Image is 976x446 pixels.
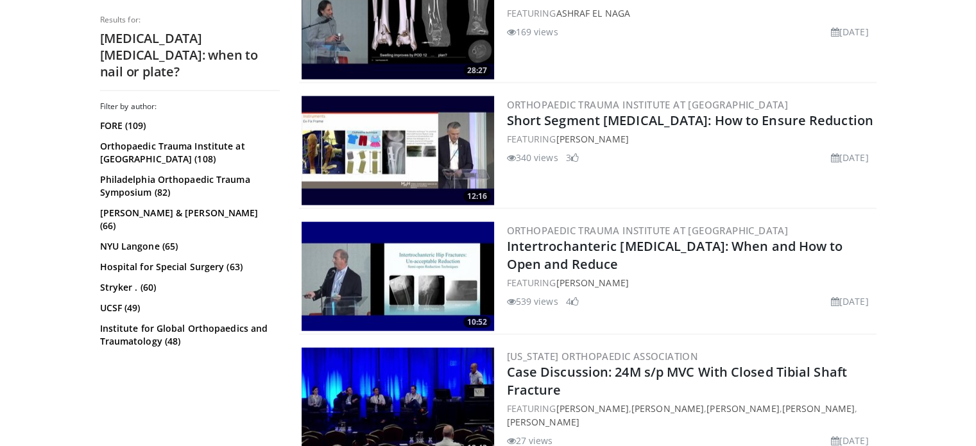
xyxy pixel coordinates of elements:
[507,151,558,164] li: 340 views
[507,25,558,39] li: 169 views
[507,224,789,237] a: Orthopaedic Trauma Institute at [GEOGRAPHIC_DATA]
[100,207,277,232] a: [PERSON_NAME] & [PERSON_NAME] (66)
[100,119,277,132] a: FORE (109)
[302,96,494,205] img: f068180a-fbc8-4f4c-840e-998671020b5e.300x170_q85_crop-smart_upscale.jpg
[100,15,280,25] p: Results for:
[831,295,869,308] li: [DATE]
[507,112,873,129] a: Short Segment [MEDICAL_DATA]: How to Ensure Reduction
[463,316,491,328] span: 10:52
[566,151,579,164] li: 3
[507,363,847,399] a: Case Discussion: 24M s/p MVC With Closed Tibial Shaft Fracture
[302,96,494,205] a: 12:16
[100,281,277,294] a: Stryker . (60)
[556,7,629,19] a: Ashraf El Naga
[100,140,277,166] a: Orthopaedic Trauma Institute at [GEOGRAPHIC_DATA] (108)
[507,402,874,429] div: FEATURING , , , ,
[831,25,869,39] li: [DATE]
[100,173,277,199] a: Philadelphia Orthopaedic Trauma Symposium (82)
[302,222,494,331] img: 11619203-e157-4a21-87fd-15ae5b2b1e3c.300x170_q85_crop-smart_upscale.jpg
[463,65,491,76] span: 28:27
[507,6,874,20] div: FEATURING
[556,277,628,289] a: [PERSON_NAME]
[100,101,280,112] h3: Filter by author:
[556,402,628,415] a: [PERSON_NAME]
[100,240,277,253] a: NYU Langone (65)
[463,191,491,202] span: 12:16
[100,302,277,314] a: UCSF (49)
[507,98,789,111] a: Orthopaedic Trauma Institute at [GEOGRAPHIC_DATA]
[507,237,843,273] a: Intertrochanteric [MEDICAL_DATA]: When and How to Open and Reduce
[100,261,277,273] a: Hospital for Special Surgery (63)
[302,222,494,331] a: 10:52
[100,30,280,80] h2: [MEDICAL_DATA] [MEDICAL_DATA]: when to nail or plate?
[507,132,874,146] div: FEATURING
[507,350,699,363] a: [US_STATE] Orthopaedic Association
[507,416,579,428] a: [PERSON_NAME]
[782,402,855,415] a: [PERSON_NAME]
[556,133,628,145] a: [PERSON_NAME]
[631,402,704,415] a: [PERSON_NAME]
[100,322,277,348] a: Institute for Global Orthopaedics and Traumatology (48)
[566,295,579,308] li: 4
[831,151,869,164] li: [DATE]
[507,276,874,289] div: FEATURING
[507,295,558,308] li: 539 views
[706,402,779,415] a: [PERSON_NAME]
